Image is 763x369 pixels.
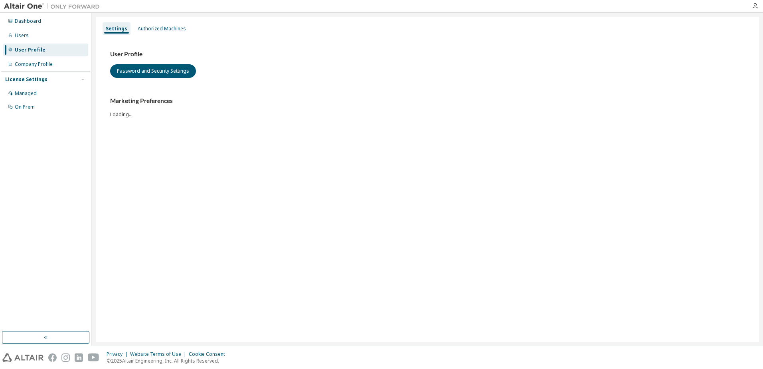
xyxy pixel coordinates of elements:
div: Managed [15,90,37,97]
div: On Prem [15,104,35,110]
img: linkedin.svg [75,353,83,362]
div: Authorized Machines [138,26,186,32]
p: © 2025 Altair Engineering, Inc. All Rights Reserved. [107,357,230,364]
h3: Marketing Preferences [110,97,745,105]
div: Loading... [110,97,745,117]
div: Privacy [107,351,130,357]
div: Company Profile [15,61,53,67]
div: Dashboard [15,18,41,24]
div: Users [15,32,29,39]
img: Altair One [4,2,104,10]
img: altair_logo.svg [2,353,43,362]
div: License Settings [5,76,47,83]
div: Website Terms of Use [130,351,189,357]
div: Settings [106,26,127,32]
div: Cookie Consent [189,351,230,357]
div: User Profile [15,47,45,53]
img: facebook.svg [48,353,57,362]
h3: User Profile [110,50,745,58]
img: youtube.svg [88,353,99,362]
button: Password and Security Settings [110,64,196,78]
img: instagram.svg [61,353,70,362]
